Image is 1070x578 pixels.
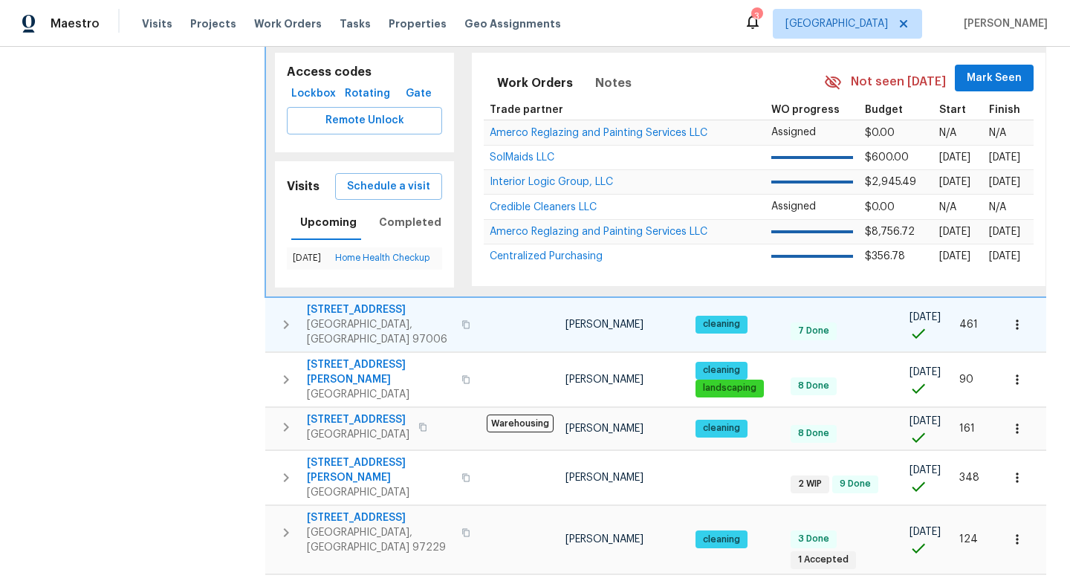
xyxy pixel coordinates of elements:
span: Visits [142,16,172,31]
span: [GEOGRAPHIC_DATA] [307,485,453,500]
a: Home Health Checkup [335,253,429,262]
span: [GEOGRAPHIC_DATA] [307,427,409,442]
span: SolMaids LLC [490,152,554,163]
span: Amerco Reglazing and Painting Services LLC [490,227,707,237]
a: Amerco Reglazing and Painting Services LLC [490,227,707,236]
button: Remote Unlock [287,107,442,134]
span: [PERSON_NAME] [565,473,643,483]
span: $8,756.72 [865,227,915,237]
span: [PERSON_NAME] [958,16,1048,31]
span: Rotating [346,85,389,103]
span: [PERSON_NAME] [565,423,643,434]
span: Budget [865,105,903,115]
span: N/A [939,202,956,212]
span: $0.00 [865,128,895,138]
span: Maestro [51,16,100,31]
span: [PERSON_NAME] [565,534,643,545]
span: [STREET_ADDRESS] [307,302,453,317]
span: $2,945.49 [865,177,916,187]
span: Projects [190,16,236,31]
span: Work Orders [254,16,322,31]
h5: Visits [287,179,320,195]
span: Notes [595,73,632,94]
span: N/A [989,128,1006,138]
span: [DATE] [909,465,941,475]
span: [DATE] [939,251,970,262]
span: [DATE] [909,312,941,322]
span: Not seen [DATE] [851,74,946,91]
a: SolMaids LLC [490,153,554,162]
span: Upcoming [300,213,357,232]
span: [DATE] [939,227,970,237]
span: 1 Accepted [792,553,855,566]
button: Gate [395,80,442,108]
span: [DATE] [939,177,970,187]
span: [GEOGRAPHIC_DATA] [785,16,888,31]
a: Credible Cleaners LLC [490,203,597,212]
span: 3 Done [792,533,835,545]
h5: Access codes [287,65,442,80]
span: N/A [939,128,956,138]
span: Properties [389,16,447,31]
a: Centralized Purchasing [490,252,603,261]
a: Interior Logic Group, LLC [490,178,613,186]
button: Lockbox [287,80,340,108]
span: $0.00 [865,202,895,212]
a: Amerco Reglazing and Painting Services LLC [490,129,707,137]
span: WO progress [771,105,840,115]
span: $600.00 [865,152,909,163]
span: [STREET_ADDRESS] [307,412,409,427]
span: 2 WIP [792,478,828,490]
span: [PERSON_NAME] [565,319,643,330]
span: Amerco Reglazing and Painting Services LLC [490,128,707,138]
p: Assigned [771,199,853,215]
span: [PERSON_NAME] [565,374,643,385]
span: Tasks [340,19,371,29]
span: [STREET_ADDRESS] [307,510,453,525]
td: [DATE] [287,247,329,269]
span: 124 [959,534,978,545]
span: [STREET_ADDRESS][PERSON_NAME] [307,357,453,387]
span: $356.78 [865,251,905,262]
span: [DATE] [909,527,941,537]
div: 3 [751,9,762,24]
span: Centralized Purchasing [490,251,603,262]
span: landscaping [697,382,762,394]
span: cleaning [697,533,746,546]
span: [DATE] [909,416,941,426]
span: [GEOGRAPHIC_DATA] [307,387,453,402]
span: Trade partner [490,105,563,115]
span: Work Orders [497,73,573,94]
span: [DATE] [989,152,1020,163]
span: N/A [989,202,1006,212]
span: 8 Done [792,427,835,440]
span: 348 [959,473,979,483]
span: 9 Done [834,478,877,490]
span: 90 [959,374,973,385]
span: 7 Done [792,325,835,337]
p: Assigned [771,125,853,140]
span: [DATE] [939,152,970,163]
span: 461 [959,319,978,330]
span: Credible Cleaners LLC [490,202,597,212]
span: [DATE] [909,367,941,377]
button: Rotating [340,80,395,108]
span: 8 Done [792,380,835,392]
span: Remote Unlock [299,111,430,130]
span: [GEOGRAPHIC_DATA], [GEOGRAPHIC_DATA] 97229 [307,525,453,555]
span: Finish [989,105,1020,115]
span: Completed [379,213,441,232]
span: [DATE] [989,177,1020,187]
button: Mark Seen [955,65,1034,92]
span: Schedule a visit [347,178,430,196]
span: cleaning [697,318,746,331]
span: Gate [401,85,436,103]
span: cleaning [697,422,746,435]
span: [DATE] [989,251,1020,262]
span: 161 [959,423,975,434]
span: Mark Seen [967,69,1022,88]
span: Start [939,105,966,115]
span: [DATE] [989,227,1020,237]
button: Schedule a visit [335,173,442,201]
span: Geo Assignments [464,16,561,31]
